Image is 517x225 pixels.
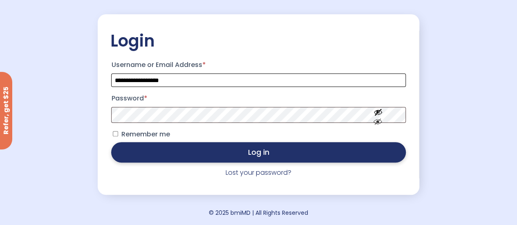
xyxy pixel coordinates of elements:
[209,207,308,218] div: © 2025 bmiMD | All Rights Reserved
[355,101,401,129] button: Show password
[226,168,291,177] a: Lost your password?
[111,92,405,105] label: Password
[111,142,405,163] button: Log in
[110,31,407,51] h2: Login
[111,58,405,71] label: Username or Email Address
[121,129,170,139] span: Remember me
[113,131,118,136] input: Remember me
